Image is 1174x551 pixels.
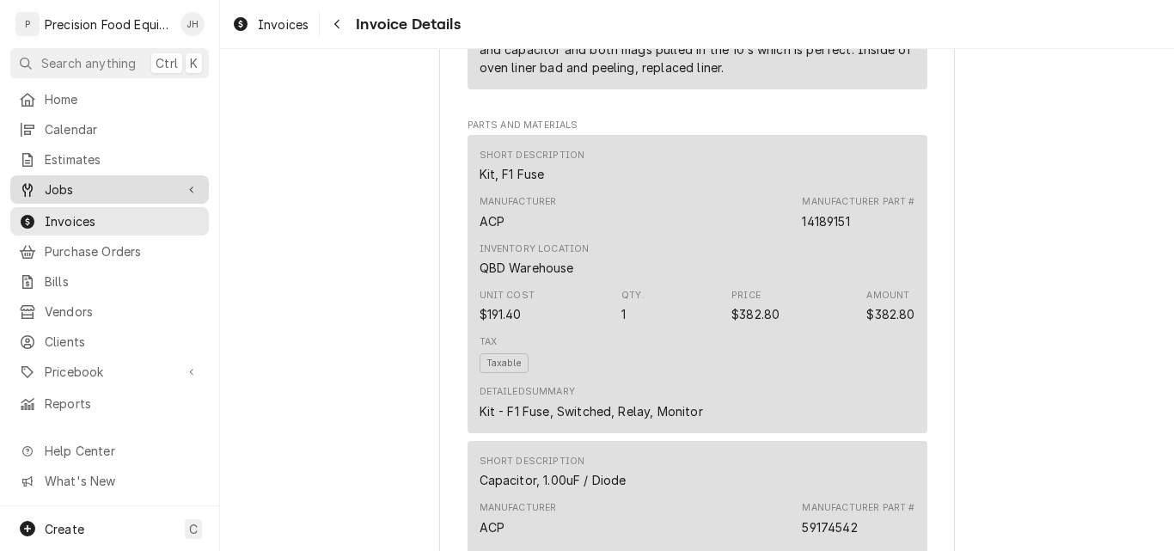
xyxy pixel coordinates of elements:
a: Bills [10,267,209,296]
div: Manufacturer [480,518,504,536]
div: Price [731,289,761,303]
div: Detailed Summary [480,385,575,399]
span: Invoices [45,212,200,230]
div: Amount [866,305,914,323]
button: Navigate back [323,10,351,38]
span: Pricebook [45,363,174,381]
div: Manufacturer [480,195,557,209]
div: Short Description [480,149,585,162]
div: Cost [480,305,522,323]
a: Invoices [10,207,209,236]
div: Part Number [802,518,857,536]
div: Quantity [621,305,626,323]
div: Manufacturer [480,501,557,515]
div: Amount [866,289,914,323]
a: Home [10,85,209,113]
span: Create [45,522,84,536]
div: Short Description [480,455,627,489]
div: Short Description [480,471,627,489]
div: Price [731,289,780,323]
div: Unit Cost [480,289,535,303]
span: Parts and Materials [468,119,927,132]
div: Manufacturer [480,501,557,536]
span: Ctrl [156,54,178,72]
span: Estimates [45,150,200,168]
a: Go to Jobs [10,175,209,204]
span: Clients [45,333,200,351]
a: Go to Help Center [10,437,209,465]
div: Inventory Location [480,242,590,256]
div: Manufacturer Part # [802,195,914,209]
span: C [189,520,198,538]
span: Home [45,90,200,108]
span: Help Center [45,442,199,460]
div: Manufacturer Part # [802,501,914,515]
span: Search anything [41,54,136,72]
span: K [190,54,198,72]
div: Amount [866,289,909,303]
div: Jason Hertel's Avatar [180,12,205,36]
div: Tax [480,335,497,349]
a: Estimates [10,145,209,174]
div: Precision Food Equipment LLC [45,15,171,34]
a: Go to What's New [10,467,209,495]
a: Reports [10,389,209,418]
a: Clients [10,328,209,356]
span: Invoices [258,15,309,34]
span: Vendors [45,303,200,321]
div: Part Number [802,501,914,536]
div: Inventory Location [480,242,590,277]
div: Line Item [468,135,927,433]
a: Go to Pricebook [10,358,209,386]
div: Short Description [480,455,585,468]
div: Part Number [802,212,849,230]
div: Qty. [621,289,645,303]
button: Search anythingCtrlK [10,48,209,78]
div: Inventory Location [480,259,574,277]
div: Manufacturer [480,212,504,230]
div: JH [180,12,205,36]
span: Jobs [45,181,174,199]
div: Manufacturer [480,195,557,230]
div: Kit - F1 Fuse, Switched, Relay, Monitor [480,402,703,420]
div: Quantity [621,289,645,323]
a: Purchase Orders [10,237,209,266]
a: Invoices [225,10,315,39]
div: Part Number [802,195,914,230]
div: Short Description [480,149,585,183]
span: What's New [45,472,199,490]
div: Cost [480,289,535,323]
div: Price [731,305,780,323]
div: Short Description [480,165,545,183]
span: Purchase Orders [45,242,200,260]
div: P [15,12,40,36]
span: Reports [45,395,200,413]
span: Calendar [45,120,200,138]
span: Bills [45,272,200,291]
div: Found mag 1 capacitor blown and door switch bad. Replaced door switch and capacitor and both mags... [480,22,915,77]
a: Calendar [10,115,209,144]
a: Vendors [10,297,209,326]
span: Taxable [480,353,529,373]
span: Invoice Details [351,13,460,36]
